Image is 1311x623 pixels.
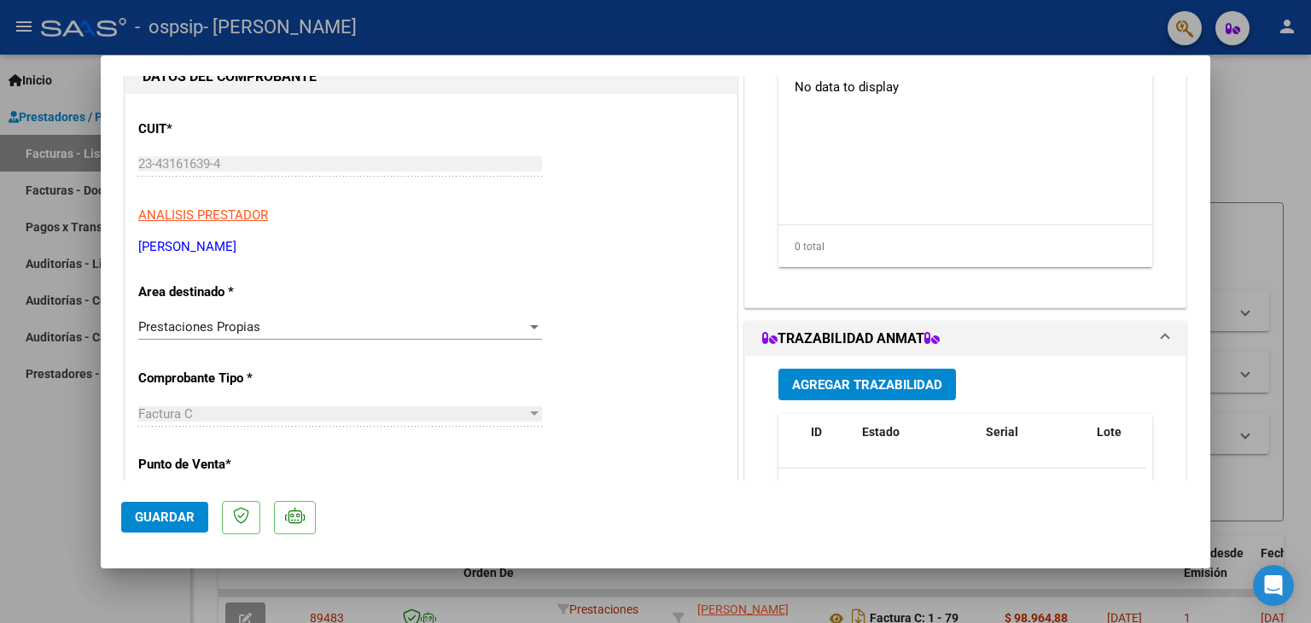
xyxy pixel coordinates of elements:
[778,469,1146,511] div: No data to display
[762,329,940,349] h1: TRAZABILIDAD ANMAT
[745,322,1186,356] mat-expansion-panel-header: TRAZABILIDAD ANMAT
[979,414,1090,470] datatable-header-cell: Serial
[855,414,979,470] datatable-header-cell: Estado
[138,119,314,139] p: CUIT
[778,225,1152,268] div: 0 total
[804,414,855,470] datatable-header-cell: ID
[778,369,956,400] button: Agregar Trazabilidad
[862,425,900,439] span: Estado
[138,282,314,302] p: Area destinado *
[135,509,195,525] span: Guardar
[138,455,314,475] p: Punto de Venta
[138,369,314,388] p: Comprobante Tipo *
[138,237,724,257] p: [PERSON_NAME]
[138,207,268,223] span: ANALISIS PRESTADOR
[792,377,942,393] span: Agregar Trazabilidad
[811,425,822,439] span: ID
[121,502,208,533] button: Guardar
[138,406,193,422] span: Factura C
[1253,565,1294,606] div: Open Intercom Messenger
[143,68,317,84] strong: DATOS DEL COMPROBANTE
[1097,425,1122,439] span: Lote
[138,319,260,335] span: Prestaciones Propias
[986,425,1018,439] span: Serial
[778,66,1146,108] div: No data to display
[1090,414,1162,470] datatable-header-cell: Lote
